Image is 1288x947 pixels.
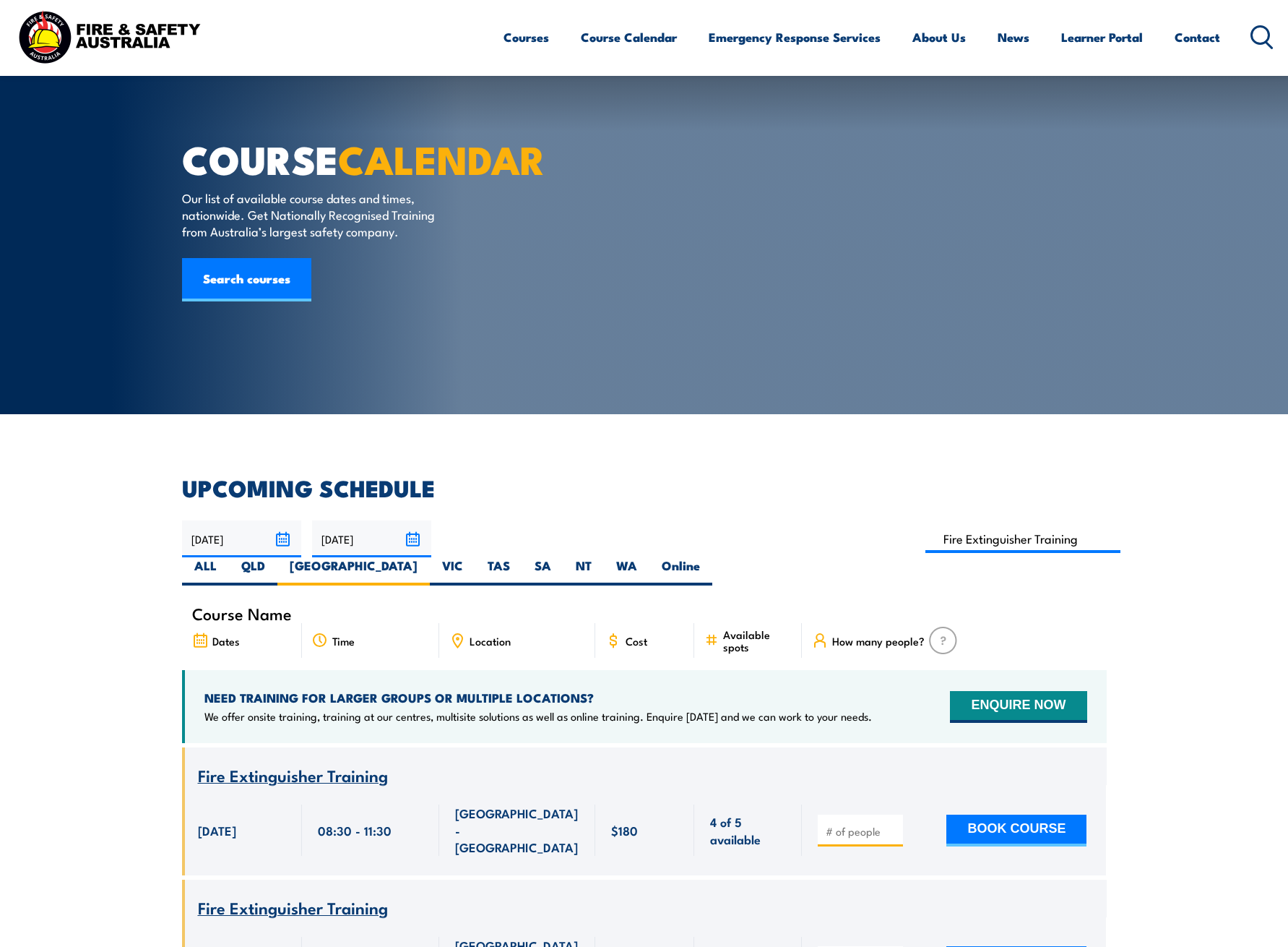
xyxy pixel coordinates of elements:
[1061,18,1143,56] a: Learner Portal
[604,557,649,586] label: WA
[192,607,292,620] span: Course Name
[198,767,388,785] a: Fire Extinguisher Training
[430,557,475,586] label: VIC
[581,18,677,56] a: Course Calendar
[204,690,872,706] h4: NEED TRAINING FOR LARGER GROUPS OR MULTIPLE LOCATIONS?
[925,525,1121,553] input: Search Course
[182,258,311,301] a: Search courses
[503,18,549,56] a: Courses
[832,635,925,647] span: How many people?
[611,822,638,839] span: $180
[455,805,579,855] span: [GEOGRAPHIC_DATA] - [GEOGRAPHIC_DATA]
[912,18,966,56] a: About Us
[204,709,872,724] p: We offer onsite training, training at our centres, multisite solutions as well as online training...
[946,815,1086,847] button: BOOK COURSE
[229,557,277,586] label: QLD
[198,822,236,839] span: [DATE]
[198,899,388,917] a: Fire Extinguisher Training
[182,142,539,176] h1: COURSE
[626,635,647,647] span: Cost
[649,557,712,586] label: Online
[826,824,898,839] input: # of people
[998,18,1029,56] a: News
[182,520,301,557] input: From date
[198,763,388,787] span: Fire Extinguisher Training
[277,557,430,586] label: [GEOGRAPHIC_DATA]
[470,635,511,647] span: Location
[338,128,545,188] strong: CALENDAR
[312,520,431,557] input: To date
[182,557,229,586] label: ALL
[182,477,1107,497] h2: UPCOMING SCHEDULE
[318,822,392,839] span: 08:30 - 11:30
[198,895,388,920] span: Fire Extinguisher Training
[710,813,786,847] span: 4 of 5 available
[332,635,355,647] span: Time
[563,557,604,586] label: NT
[475,557,522,586] label: TAS
[723,628,792,653] span: Available spots
[182,189,446,240] p: Our list of available course dates and times, nationwide. Get Nationally Recognised Training from...
[709,18,881,56] a: Emergency Response Services
[950,691,1086,723] button: ENQUIRE NOW
[522,557,563,586] label: SA
[212,635,240,647] span: Dates
[1175,18,1220,56] a: Contact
